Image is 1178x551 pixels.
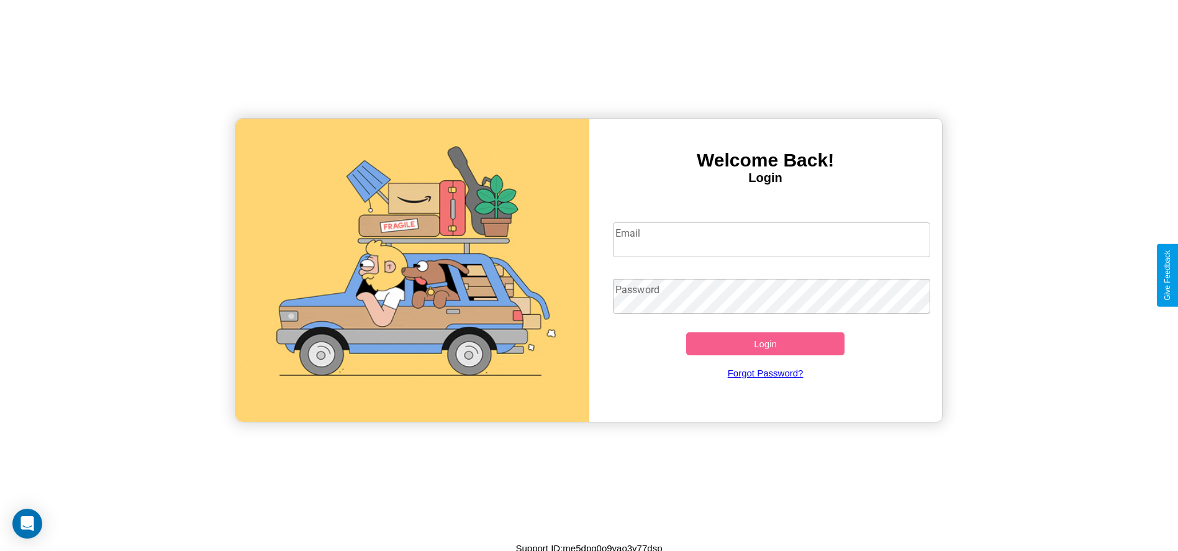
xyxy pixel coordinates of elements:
[1163,250,1172,301] div: Give Feedback
[607,355,924,391] a: Forgot Password?
[236,119,589,422] img: gif
[589,150,942,171] h3: Welcome Back!
[12,509,42,539] div: Open Intercom Messenger
[589,171,942,185] h4: Login
[686,332,845,355] button: Login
